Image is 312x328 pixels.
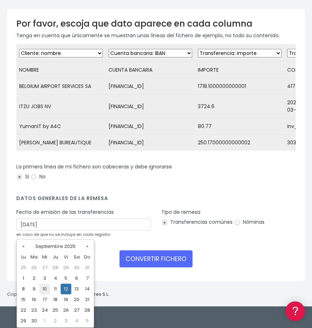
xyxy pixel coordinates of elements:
[61,316,71,326] td: 3
[50,305,61,316] td: 25
[82,252,93,262] th: Do
[195,135,284,151] td: 250.17000000000002
[97,204,136,211] a: POWERED BY ENCHANT
[18,284,29,294] td: 8
[29,305,39,316] td: 23
[29,294,39,305] td: 16
[195,78,284,95] td: 1718.1000000000001
[82,305,93,316] td: 28
[106,118,195,135] td: [FINANCIAL_ID]
[119,250,193,267] button: CONVERTIR FICHERO
[195,62,284,78] td: IMPORTE
[161,218,233,226] label: Transferencias comúnes
[50,262,61,273] td: 28
[29,241,82,252] th: Septiembre 2025
[50,273,61,284] td: 4
[16,232,110,237] small: en caso de que no se incluya en cada registro
[16,62,106,78] td: NOMBRE
[39,316,50,326] td: 1
[16,95,106,118] td: ITZU JOBS NV
[61,252,71,262] th: Vi
[161,209,200,216] label: Tipo de remesa
[106,135,195,151] td: [FINANCIAL_ID]
[71,294,82,305] td: 20
[106,62,195,78] td: CUENTA BANCARIA
[61,284,71,294] td: 12
[106,78,195,95] td: [FINANCIAL_ID]
[106,95,195,118] td: [FINANCIAL_ID]
[50,252,61,262] th: Ju
[7,49,135,56] div: Información general
[7,141,135,148] div: Facturación
[29,262,39,273] td: 26
[39,273,50,284] td: 3
[7,152,135,163] a: General
[61,305,71,316] td: 26
[7,78,135,85] div: Convertir ficheros
[7,101,135,112] a: Problemas habituales
[18,273,29,284] td: 1
[16,135,106,151] td: [PERSON_NAME] BUREAUTIQUE
[16,195,296,205] h4: Datos generales de la remesa
[82,294,93,305] td: 21
[71,284,82,294] td: 13
[16,173,29,180] label: Si
[82,241,93,252] th: »
[16,18,296,29] h3: Por favor, escoja que dato aparece en cada columna
[195,118,284,135] td: 80.77
[7,291,110,298] p: Copyright © 2025 .
[7,112,135,123] a: Videotutoriales
[18,252,29,262] th: Lu
[71,262,82,273] td: 30
[61,294,71,305] td: 19
[16,32,296,39] p: Tenga en cuenta que únicamente se muestran unas líneas del fichero de ejemplo, no todo su contenido.
[29,284,39,294] td: 9
[16,209,114,216] label: Fecha de emisión de las transferencias
[29,273,39,284] td: 2
[82,316,93,326] td: 5
[50,294,61,305] td: 18
[29,252,39,262] th: Ma
[30,173,46,180] label: No
[82,273,93,284] td: 7
[50,284,61,294] td: 11
[39,252,50,262] th: Mi
[18,241,29,252] th: «
[195,95,284,118] td: 3724.6
[7,170,135,177] div: Programadores
[18,294,29,305] td: 15
[39,262,50,273] td: 27
[71,305,82,316] td: 27
[18,262,29,273] td: 25
[71,273,82,284] td: 6
[16,78,106,95] td: BELGIUM AIRPORT SERVICES SA
[50,316,61,326] td: 2
[18,316,29,326] td: 29
[16,163,172,171] label: La primera línea de mi fichero son cabeceras y debe ignorarse
[61,262,71,273] td: 29
[82,284,93,294] td: 14
[61,273,71,284] td: 5
[7,90,135,101] a: Formatos
[16,118,106,135] td: YumanIT by A4C
[7,181,135,192] a: API
[7,60,135,71] a: Información general
[18,305,29,316] td: 22
[234,218,264,226] label: Nóminas
[71,316,82,326] td: 4
[82,262,93,273] td: 31
[39,284,50,294] td: 10
[39,294,50,305] td: 17
[71,252,82,262] th: Sa
[29,316,39,326] td: 30
[39,305,50,316] td: 24
[7,123,135,134] a: Perfiles de empresas
[7,190,135,202] button: Contáctanos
